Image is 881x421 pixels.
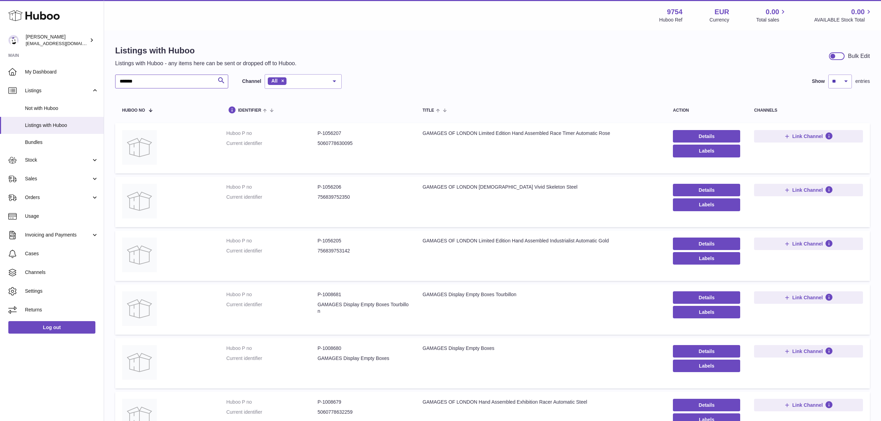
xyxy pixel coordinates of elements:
[851,7,865,17] span: 0.00
[422,399,659,405] div: GAMAGES OF LONDON Hand Assembled Exhibition Racer Automatic Steel
[226,355,317,362] dt: Current identifier
[26,34,88,47] div: [PERSON_NAME]
[226,184,317,190] dt: Huboo P no
[25,105,99,112] span: Not with Huboo
[25,69,99,75] span: My Dashboard
[26,41,102,46] span: [EMAIL_ADDRESS][DOMAIN_NAME]
[422,291,659,298] div: GAMAGES Display Empty Boxes Tourbillon
[317,130,409,137] dd: P-1056207
[25,139,99,146] span: Bundles
[226,301,317,315] dt: Current identifier
[25,250,99,257] span: Cases
[754,130,863,143] button: Link Channel
[673,399,740,411] a: Details
[422,238,659,244] div: GAMAGES OF LONDON Limited Edition Hand Assembled Industrialist Automatic Gold
[317,248,409,254] dd: 756839753142
[673,306,740,318] button: Labels
[122,345,157,380] img: GAMAGES Display Empty Boxes
[317,399,409,405] dd: P-1008679
[812,78,825,85] label: Show
[673,291,740,304] a: Details
[422,184,659,190] div: GAMAGES OF LONDON [DEMOGRAPHIC_DATA] Vivid Skeleton Steel
[242,78,261,85] label: Channel
[226,194,317,200] dt: Current identifier
[754,238,863,250] button: Link Channel
[25,157,91,163] span: Stock
[122,238,157,272] img: GAMAGES OF LONDON Limited Edition Hand Assembled Industrialist Automatic Gold
[754,184,863,196] button: Link Channel
[766,7,779,17] span: 0.00
[756,17,787,23] span: Total sales
[115,45,297,56] h1: Listings with Huboo
[715,7,729,17] strong: EUR
[226,238,317,244] dt: Huboo P no
[226,399,317,405] dt: Huboo P no
[25,213,99,220] span: Usage
[8,321,95,334] a: Log out
[317,238,409,244] dd: P-1056205
[756,7,787,23] a: 0.00 Total sales
[25,122,99,129] span: Listings with Huboo
[814,7,873,23] a: 0.00 AVAILABLE Stock Total
[25,232,91,238] span: Invoicing and Payments
[25,87,91,94] span: Listings
[317,355,409,362] dd: GAMAGES Display Empty Boxes
[754,108,863,113] div: channels
[710,17,729,23] div: Currency
[848,52,870,60] div: Bulk Edit
[226,291,317,298] dt: Huboo P no
[673,238,740,250] a: Details
[317,345,409,352] dd: P-1008680
[792,402,823,408] span: Link Channel
[317,409,409,415] dd: 5060778632259
[115,60,297,67] p: Listings with Huboo - any items here can be sent or dropped off to Huboo.
[673,184,740,196] a: Details
[271,78,277,84] span: All
[754,399,863,411] button: Link Channel
[317,291,409,298] dd: P-1008681
[855,78,870,85] span: entries
[226,130,317,137] dt: Huboo P no
[122,108,145,113] span: Huboo no
[754,291,863,304] button: Link Channel
[238,108,261,113] span: identifier
[673,108,740,113] div: action
[792,241,823,247] span: Link Channel
[25,194,91,201] span: Orders
[25,269,99,276] span: Channels
[673,252,740,265] button: Labels
[122,184,157,218] img: GAMAGES OF LONDON Ladies Vivid Skeleton Steel
[422,345,659,352] div: GAMAGES Display Empty Boxes
[25,175,91,182] span: Sales
[25,288,99,294] span: Settings
[226,140,317,147] dt: Current identifier
[317,140,409,147] dd: 5060778630095
[422,108,434,113] span: title
[317,194,409,200] dd: 756839752350
[754,345,863,358] button: Link Channel
[422,130,659,137] div: GAMAGES OF LONDON Limited Edition Hand Assembled Race Timer Automatic Rose
[792,187,823,193] span: Link Channel
[226,248,317,254] dt: Current identifier
[792,348,823,354] span: Link Channel
[673,345,740,358] a: Details
[792,294,823,301] span: Link Channel
[673,198,740,211] button: Labels
[25,307,99,313] span: Returns
[8,35,19,45] img: internalAdmin-9754@internal.huboo.com
[317,301,409,315] dd: GAMAGES Display Empty Boxes Tourbillon
[792,133,823,139] span: Link Channel
[673,130,740,143] a: Details
[122,291,157,326] img: GAMAGES Display Empty Boxes Tourbillon
[226,409,317,415] dt: Current identifier
[814,17,873,23] span: AVAILABLE Stock Total
[667,7,683,17] strong: 9754
[317,184,409,190] dd: P-1056206
[226,345,317,352] dt: Huboo P no
[659,17,683,23] div: Huboo Ref
[122,130,157,165] img: GAMAGES OF LONDON Limited Edition Hand Assembled Race Timer Automatic Rose
[673,360,740,372] button: Labels
[673,145,740,157] button: Labels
